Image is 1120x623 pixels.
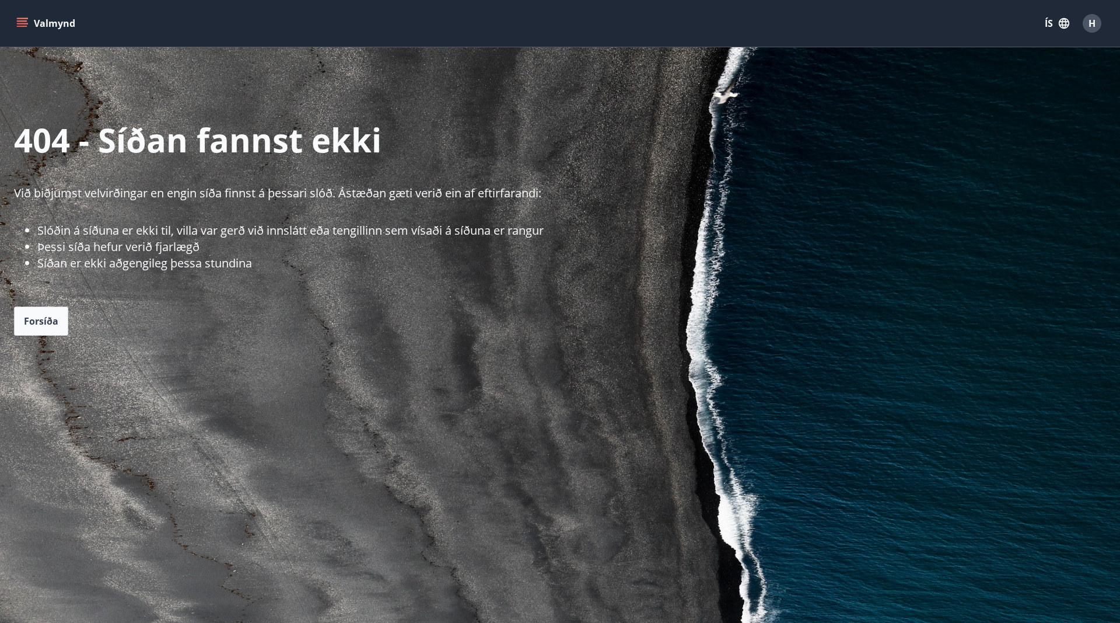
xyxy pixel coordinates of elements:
[14,117,1120,162] p: 404 - Síðan fannst ekki
[1078,9,1106,37] button: H
[14,307,68,336] button: Forsíða
[37,222,1120,239] li: Slóðin á síðuna er ekki til, villa var gerð við innslátt eða tengillinn sem vísaði á síðuna er ra...
[37,239,1120,255] li: Þessi síða hefur verið fjarlægð
[37,255,1120,272] li: Síðan er ekki aðgengileg þessa stundina
[1088,17,1095,30] span: H
[14,185,1120,201] p: Við biðjumst velvirðingar en engin síða finnst á þessari slóð. Ástæðan gæti verið ein af eftirfar...
[24,315,58,328] span: Forsíða
[1038,13,1076,34] button: ÍS
[14,13,80,34] button: menu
